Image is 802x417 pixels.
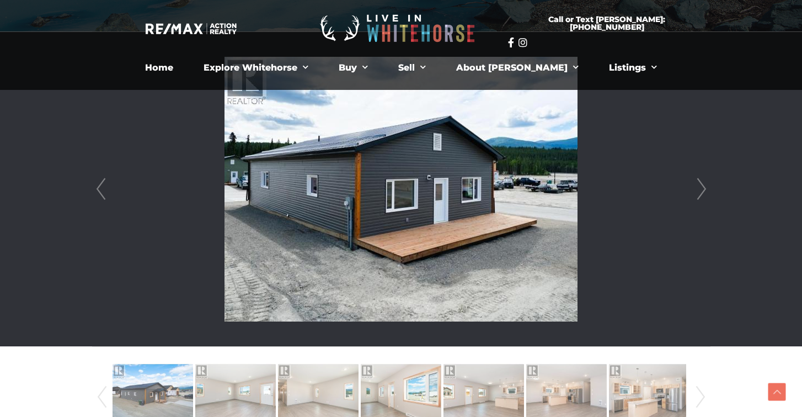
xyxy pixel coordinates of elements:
[693,32,710,346] a: Next
[601,57,665,79] a: Listings
[330,57,376,79] a: Buy
[508,9,705,38] a: Call or Text [PERSON_NAME]: [PHONE_NUMBER]
[93,32,109,346] a: Prev
[224,57,578,322] img: 26 Beryl Place, Whitehorse, Yukon Y1A 6V3 - Photo 24 - 16113
[98,57,704,79] nav: Menu
[521,15,692,31] span: Call or Text [PERSON_NAME]: [PHONE_NUMBER]
[390,57,434,79] a: Sell
[448,57,587,79] a: About [PERSON_NAME]
[195,57,317,79] a: Explore Whitehorse
[137,57,181,79] a: Home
